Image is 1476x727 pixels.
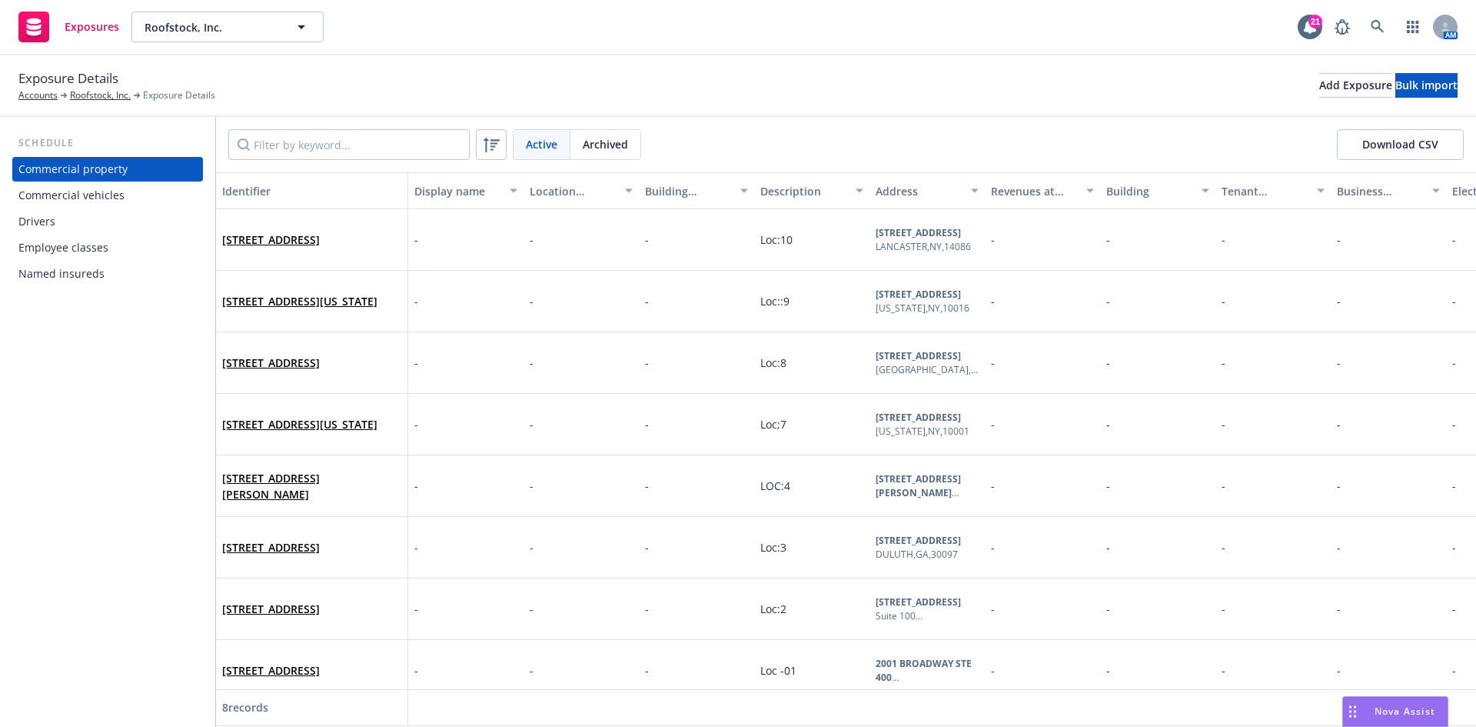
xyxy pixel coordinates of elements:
span: - [645,479,649,493]
div: 21 [1308,15,1322,28]
span: - [530,355,534,370]
span: - [1337,355,1341,370]
span: - [1337,663,1341,678]
span: - [645,540,649,555]
div: Identifier [222,183,401,199]
span: - [645,355,649,370]
span: - [414,478,418,494]
span: - [530,294,534,308]
div: Employee classes [18,235,108,260]
span: Archived [583,136,628,152]
span: - [1452,479,1456,493]
span: - [645,417,649,432]
span: - [1337,294,1341,308]
div: DULUTH , GA , 30097 [876,548,961,562]
a: Roofstock, Inc. [70,88,131,102]
span: - [1337,232,1341,247]
span: - [414,662,418,679]
span: Exposures [65,21,119,33]
span: Loc:3 [760,540,786,555]
div: LANCASTER , NY , 14086 [876,240,971,254]
span: [STREET_ADDRESS] [222,601,320,617]
span: - [1452,294,1456,308]
span: - [991,540,995,555]
span: - [530,417,534,432]
span: - [530,479,534,493]
div: Building [1106,183,1192,199]
a: Switch app [1398,12,1428,42]
span: LOC:4 [760,479,790,493]
div: Commercial property [18,157,128,182]
a: Employee classes [12,235,203,260]
span: - [1452,540,1456,555]
span: - [1452,355,1456,370]
span: Exposure Details [143,88,215,102]
span: [STREET_ADDRESS][PERSON_NAME] [222,470,401,502]
span: - [1337,417,1341,432]
a: Exposures [12,5,125,48]
span: - [991,417,995,432]
span: [STREET_ADDRESS][US_STATE] [222,293,377,309]
div: Tenant improvements [1222,183,1308,199]
span: - [1106,602,1110,616]
button: Download CSV [1337,129,1464,160]
span: - [1452,602,1456,616]
b: [STREET_ADDRESS][PERSON_NAME] [876,472,961,499]
span: - [530,540,534,555]
b: 2001 BROADWAY STE 400 [876,657,972,684]
span: Loc::9 [760,294,790,308]
span: Active [526,136,557,152]
span: - [645,602,649,616]
span: - [414,355,418,371]
button: Tenant improvements [1215,172,1331,209]
div: Bulk import [1395,74,1458,97]
div: Business personal property (BPP) [1337,183,1423,199]
span: [STREET_ADDRESS] [222,662,320,679]
input: Filter by keyword... [228,129,470,160]
div: Revenues at location [991,183,1077,199]
span: - [991,294,995,308]
span: - [1222,663,1225,678]
span: - [1106,232,1110,247]
a: Commercial property [12,157,203,182]
button: Description [754,172,869,209]
span: [STREET_ADDRESS] [222,539,320,555]
div: Named insureds [18,262,105,286]
a: [STREET_ADDRESS] [222,355,320,370]
button: Roofstock, Inc. [131,12,324,42]
span: - [1222,540,1225,555]
span: - [530,663,534,678]
span: - [1452,417,1456,432]
span: - [1106,663,1110,678]
span: - [530,602,534,616]
span: - [530,232,534,247]
span: - [991,232,995,247]
span: - [1222,602,1225,616]
div: Drivers [18,209,55,234]
span: - [991,355,995,370]
button: Location number [524,172,639,209]
b: [STREET_ADDRESS] [876,534,961,547]
span: - [1337,479,1341,493]
span: - [1222,355,1225,370]
span: - [991,663,995,678]
a: [STREET_ADDRESS] [222,602,320,616]
span: - [991,602,995,616]
div: Commercial vehicles [18,183,125,208]
div: Schedule [12,135,203,151]
span: - [1106,355,1110,370]
button: Display name [408,172,524,209]
span: - [1106,540,1110,555]
span: - [1222,479,1225,493]
button: Address [869,172,985,209]
b: [STREET_ADDRESS] [876,595,961,609]
button: Identifier [216,172,408,209]
a: [STREET_ADDRESS] [222,540,320,555]
span: Exposure Details [18,68,118,88]
b: [STREET_ADDRESS] [876,288,961,301]
span: - [414,601,418,617]
span: Roofstock, Inc. [145,19,278,35]
a: Drivers [12,209,203,234]
button: Nova Assist [1342,696,1448,727]
a: [STREET_ADDRESS][US_STATE] [222,417,377,432]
